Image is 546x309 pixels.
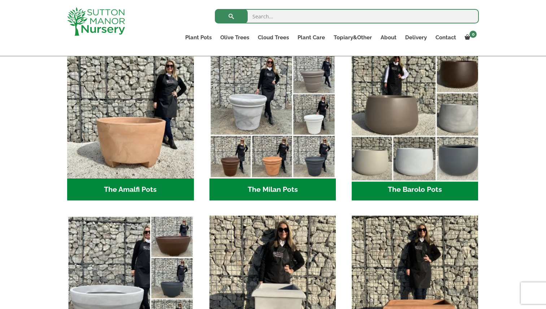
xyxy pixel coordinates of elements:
a: Topiary&Other [329,32,376,43]
a: Contact [431,32,460,43]
img: The Milan Pots [209,52,336,178]
img: The Amalfi Pots [67,52,194,178]
a: Delivery [401,32,431,43]
a: 0 [460,32,479,43]
h2: The Amalfi Pots [67,178,194,201]
a: Cloud Trees [253,32,293,43]
a: Plant Care [293,32,329,43]
a: Olive Trees [216,32,253,43]
input: Search... [215,9,479,23]
a: Visit product category The Milan Pots [209,52,336,200]
span: 0 [469,31,477,38]
h2: The Barolo Pots [352,178,478,201]
h2: The Milan Pots [209,178,336,201]
a: Plant Pots [181,32,216,43]
a: About [376,32,401,43]
img: The Barolo Pots [348,49,481,181]
a: Visit product category The Barolo Pots [352,52,478,200]
a: Visit product category The Amalfi Pots [67,52,194,200]
img: logo [67,7,125,36]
